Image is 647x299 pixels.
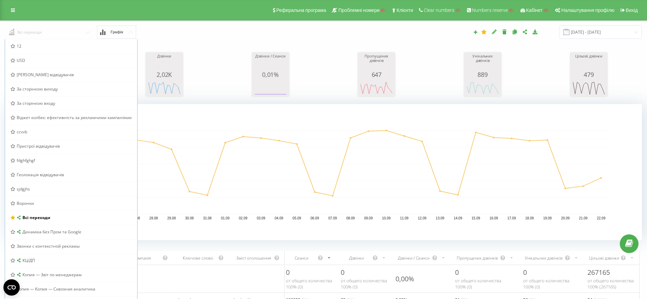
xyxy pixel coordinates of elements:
[203,216,212,220] text: 31.08
[507,216,516,220] text: 17.09
[626,7,638,13] span: Вихід
[502,29,507,34] i: Видалити звіт
[97,26,136,39] button: Графік
[167,216,176,220] text: 29.08
[397,7,413,13] span: Клієнти
[523,268,527,277] span: 0
[454,216,462,220] text: 14.09
[17,72,74,78] span: [PERSON_NAME] відвідувачів
[572,54,606,71] div: Цільові дзвінки
[400,216,408,220] text: 11.09
[359,54,393,71] div: Пропущених дзвінків
[22,258,35,263] span: КЦ/ДП
[436,216,444,220] text: 13.09
[254,54,288,71] div: Дзвінки / Сеанси
[472,7,508,13] span: Numbers reserve
[382,216,391,220] text: 10.09
[17,286,95,292] span: Копия — Копия — Сквозная аналитика
[17,143,60,149] span: Пристрої відвідувачів
[17,243,80,249] span: Звонки с контекстной рекламы
[561,7,614,13] span: Налаштування профілю
[17,258,21,262] i: Звіт доступний у всіх проектах
[254,71,288,78] div: 0,01%
[584,70,594,79] span: 479
[157,70,172,79] span: 2,02K
[17,100,55,106] span: За сторінкою входу
[5,104,642,240] svg: A chart.
[286,255,318,261] div: Сеанси
[286,268,290,277] span: 0
[364,216,373,220] text: 09.09
[254,78,288,98] svg: A chart.
[481,29,487,34] i: Цей звіт буде завантажено першим при відкритті Аналітики. Ви можете призначити будь-який інший ва...
[597,216,605,220] text: 22.09
[17,43,21,49] span: 12
[455,268,459,277] span: 0
[17,272,21,276] i: Звіт доступний у всіх проектах
[341,255,372,261] div: Дзвінки
[17,157,35,163] span: fdghfghgf
[395,255,432,261] div: Дзвінки / Сеанси
[525,216,534,220] text: 18.09
[22,272,82,278] span: Копия — Звіт по менеджерам
[579,216,587,220] text: 21.09
[455,255,500,261] div: Пропущених дзвінків
[532,29,538,34] i: Завантажити звіт
[338,7,379,13] span: Проблемні номери
[395,274,414,283] div: 0,00%
[17,229,21,233] i: Звіт доступний у всіх проектах
[17,215,21,219] i: Звіт доступний у всіх проектах
[572,78,606,98] div: A chart.
[293,216,301,220] text: 05.09
[472,216,480,220] text: 15.09
[512,29,518,34] i: Копіювати звіт
[491,29,497,34] i: Редагувати звіт
[359,78,393,98] svg: A chart.
[147,54,181,71] div: Дзвінки
[17,200,34,206] span: Воронки
[239,216,247,220] text: 02.09
[523,278,569,290] span: от общего количества 100% ( 0 )
[424,7,454,13] span: Clear numbers
[328,216,337,220] text: 07.09
[455,278,501,290] span: от общего количества 100% ( 0 )
[543,216,552,220] text: 19.09
[526,7,543,13] span: Кабінет
[418,216,426,220] text: 12.09
[17,129,27,135] span: ccvvb
[276,7,326,13] span: Реферальна програма
[22,229,81,235] span: Динаміка без Пром та Google
[372,70,382,79] span: 647
[587,255,620,261] div: Цільові дзвінки
[22,215,50,220] span: Всі переходи
[257,216,265,220] text: 03.09
[478,70,487,79] span: 889
[275,216,283,220] text: 04.09
[561,216,570,220] text: 20.09
[17,86,58,92] span: За сторінкою виходу
[473,30,478,34] i: Створити звіт
[341,278,387,290] span: от общего количества 100% ( 0 )
[346,216,355,220] text: 08.09
[522,29,528,34] i: Поділитися налаштуваннями звіту
[123,255,162,261] div: Кампанія
[233,255,274,261] div: Зміст оголошення
[147,78,181,98] svg: A chart.
[489,216,498,220] text: 16.09
[3,279,20,296] button: Open CMP widget
[111,30,123,34] span: Графік
[286,278,332,290] span: от общего количества 100% ( 0 )
[17,186,30,192] span: sjdgjhs
[221,216,229,220] text: 01.09
[17,57,25,63] span: USD
[17,115,132,120] span: Віджет колбек: ефективність за рекламними кампаніями
[466,78,500,98] svg: A chart.
[149,216,158,220] text: 28.08
[466,54,500,71] div: Унікальних дзвінків
[17,172,64,178] span: Геолокація відвідувачів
